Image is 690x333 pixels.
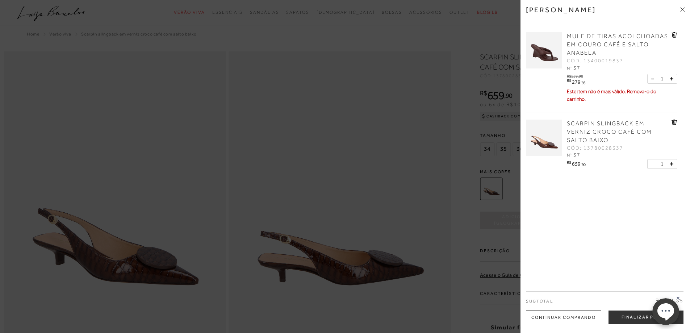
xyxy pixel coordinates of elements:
span: 1 [661,160,664,168]
a: SCARPIN SLINGBACK EM VERNIZ CROCO CAFÉ COM SALTO BAIXO [567,120,670,145]
img: SCARPIN SLINGBACK EM VERNIZ CROCO CAFÉ COM SALTO BAIXO [526,120,562,156]
span: MULE DE TIRAS ACOLCHOADAS EM COURO CAFÉ E SALTO ANABELA [567,33,668,56]
span: 1 [661,75,664,83]
a: MULE DE TIRAS ACOLCHOADAS EM COURO CAFÉ E SALTO ANABELA [567,32,670,57]
i: , [581,79,586,83]
span: 279 [572,79,581,85]
span: 95 [582,80,586,85]
button: Finalizar Pedido [609,311,683,324]
span: Subtotal [526,299,553,304]
span: Este item não é mais válido. Remova-o do carrinho. [567,88,656,102]
span: Nº: [567,66,573,71]
span: CÓD: 13400019837 [567,57,623,64]
span: 90 [582,162,586,167]
i: R$ [567,161,571,165]
span: 37 [573,65,581,71]
h3: [PERSON_NAME] [526,5,596,14]
span: Nº: [567,153,573,158]
img: MULE DE TIRAS ACOLCHOADAS EM COURO CAFÉ E SALTO ANABELA [526,32,562,68]
span: SCARPIN SLINGBACK EM VERNIZ CROCO CAFÉ COM SALTO BAIXO [567,120,652,143]
i: , [581,161,586,165]
div: R$559,90 [567,72,587,78]
span: 659 [572,161,581,167]
span: CÓD: 13780028337 [567,145,623,152]
div: Continuar Comprando [526,311,601,324]
i: R$ [567,79,571,83]
span: 37 [573,152,581,158]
